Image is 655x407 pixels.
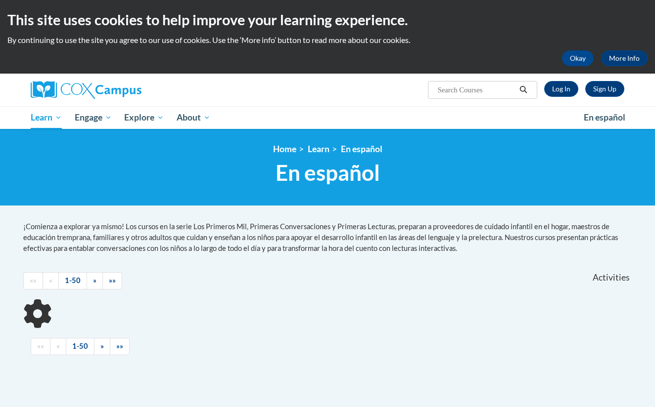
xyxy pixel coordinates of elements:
[56,342,60,350] span: «
[308,144,329,154] a: Learn
[124,112,164,123] span: Explore
[341,144,382,154] a: En español
[601,50,648,66] a: More Info
[68,106,118,129] a: Engage
[585,81,624,97] a: Register
[7,35,648,45] p: By continuing to use the site you agree to our use of cookies. Use the ‘More info’ button to read...
[577,107,632,128] a: En español
[30,276,37,285] span: ««
[23,272,43,289] a: Begining
[118,106,170,129] a: Explore
[87,272,103,289] a: Next
[16,106,639,129] div: Main menu
[66,338,94,355] a: 1-50
[584,112,625,122] span: En español
[94,338,110,355] a: Next
[170,106,217,129] a: About
[75,112,112,123] span: Engage
[100,342,104,350] span: »
[37,342,44,350] span: ««
[177,112,210,123] span: About
[58,272,87,289] a: 1-50
[93,276,96,285] span: »
[273,144,296,154] a: Home
[49,276,52,285] span: «
[50,338,66,355] a: Previous
[24,106,68,129] a: Learn
[31,112,62,123] span: Learn
[544,81,578,97] a: Log In
[102,272,122,289] a: End
[562,50,594,66] button: Okay
[23,221,632,254] p: ¡Comienza a explorar ya mismo! Los cursos en la serie Los Primeros Mil, Primeras Conversaciones y...
[116,342,123,350] span: »»
[109,276,116,285] span: »»
[31,81,219,99] a: Cox Campus
[110,338,130,355] a: End
[276,160,380,186] span: En español
[437,84,516,96] input: Search Courses
[43,272,59,289] a: Previous
[31,81,141,99] img: Cox Campus
[31,338,50,355] a: Begining
[593,272,630,283] span: Activities
[7,10,648,30] h2: This site uses cookies to help improve your learning experience.
[516,84,531,96] button: Search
